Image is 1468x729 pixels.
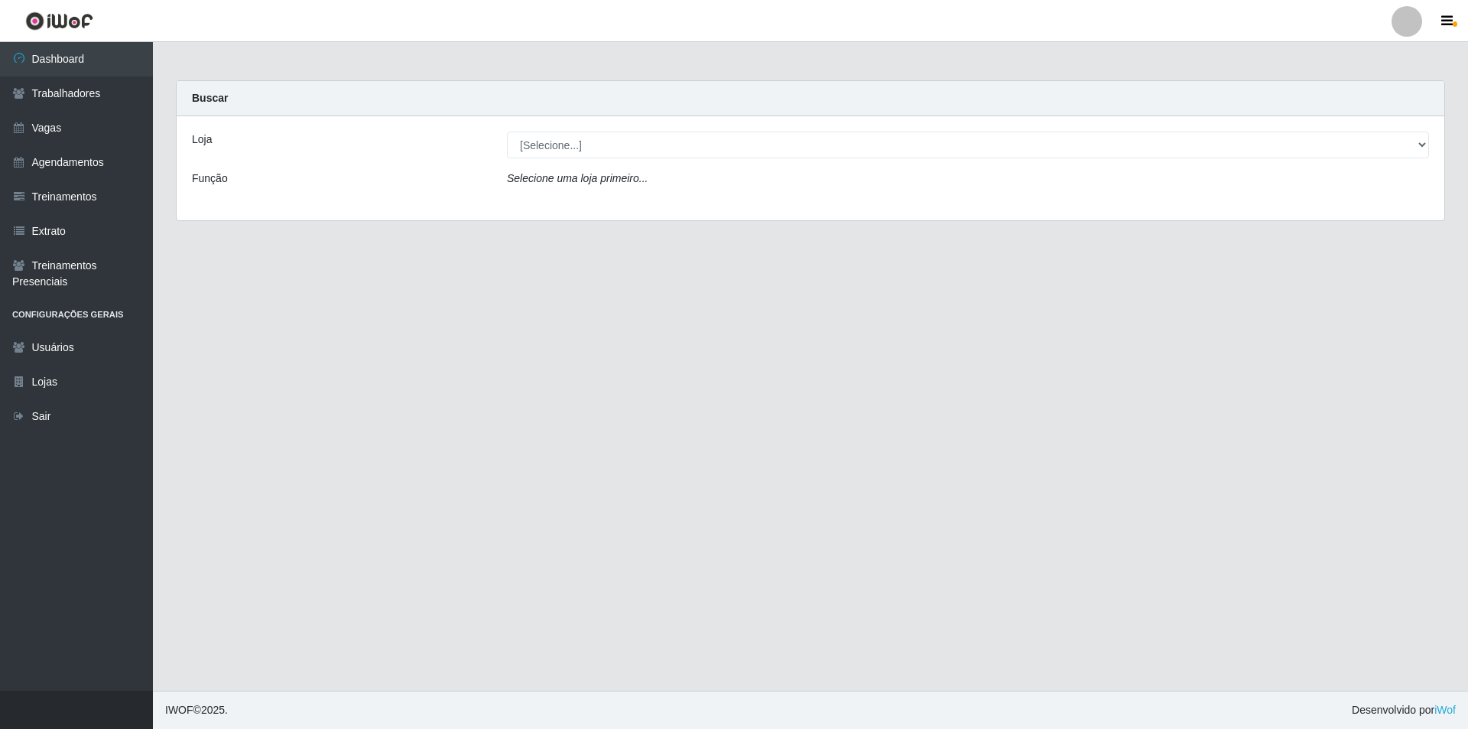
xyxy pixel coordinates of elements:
span: © 2025 . [165,702,228,718]
label: Função [192,171,228,187]
strong: Buscar [192,92,228,104]
label: Loja [192,132,212,148]
img: CoreUI Logo [25,11,93,31]
a: iWof [1434,704,1456,716]
span: IWOF [165,704,193,716]
i: Selecione uma loja primeiro... [507,172,648,184]
span: Desenvolvido por [1352,702,1456,718]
